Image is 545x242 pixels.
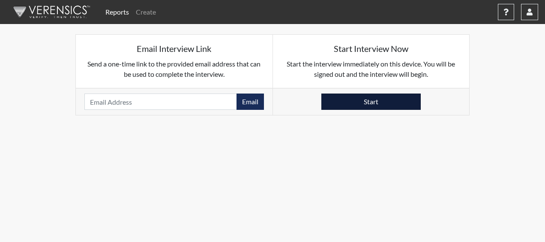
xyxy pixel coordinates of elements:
input: Email Address [84,94,237,110]
a: Create [132,3,159,21]
a: Reports [102,3,132,21]
h5: Start Interview Now [281,43,461,54]
p: Start the interview immediately on this device. You will be signed out and the interview will begin. [281,59,461,79]
button: Start [321,94,421,110]
p: Send a one-time link to the provided email address that can be used to complete the interview. [84,59,264,79]
h5: Email Interview Link [84,43,264,54]
button: Email [237,94,264,110]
